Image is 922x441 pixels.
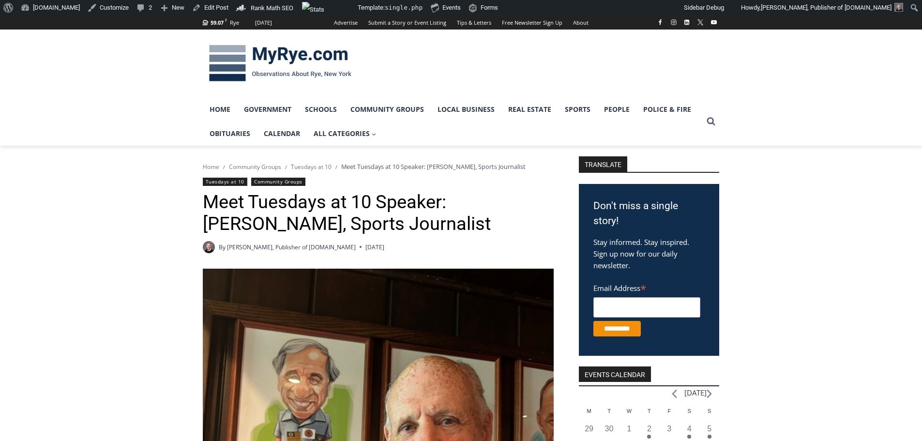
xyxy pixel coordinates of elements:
[225,17,227,23] span: F
[659,407,679,423] div: Friday
[203,97,702,146] nav: Primary Navigation
[647,435,651,439] em: Has events
[291,163,332,171] a: Tuesdays at 10
[307,122,383,146] a: All Categories
[680,407,699,423] div: Saturday
[285,164,287,170] span: /
[237,97,298,122] a: Government
[707,389,712,398] a: Next month
[501,97,558,122] a: Real Estate
[365,243,384,252] time: [DATE]
[203,191,554,235] h1: Meet Tuesdays at 10 Speaker: [PERSON_NAME], Sports Journalist
[593,198,705,229] h3: Don't miss a single story!
[587,408,591,414] span: M
[607,408,611,414] span: T
[667,408,671,414] span: F
[707,425,711,433] time: 5
[597,97,636,122] a: People
[568,15,594,30] a: About
[579,156,627,172] strong: TRANSLATE
[708,16,720,28] a: YouTube
[672,389,677,398] a: Previous month
[329,15,594,30] nav: Secondary Navigation
[497,15,568,30] a: Free Newsletter Sign Up
[211,19,224,26] span: 59.07
[648,408,651,414] span: T
[558,97,597,122] a: Sports
[639,407,659,423] div: Thursday
[647,425,651,433] time: 2
[431,97,501,122] a: Local Business
[667,425,671,433] time: 3
[619,407,639,423] div: Wednesday
[681,16,693,28] a: Linkedin
[684,386,707,399] li: [DATE]
[363,15,452,30] a: Submit a Story or Event Listing
[688,408,691,414] span: S
[627,425,631,433] time: 1
[230,18,239,27] div: Rye
[708,435,711,439] em: Has events
[687,425,692,433] time: 4
[302,2,356,14] img: Views over 48 hours. Click for more Jetpack Stats.
[761,4,892,11] span: [PERSON_NAME], Publisher of [DOMAIN_NAME]
[251,4,293,12] span: Rank Math SEO
[329,15,363,30] a: Advertise
[605,425,614,433] time: 30
[203,162,554,171] nav: Breadcrumbs
[229,163,281,171] a: Community Groups
[335,164,337,170] span: /
[668,16,680,28] a: Instagram
[702,113,720,130] button: View Search Form
[314,128,377,139] span: All Categories
[341,162,526,171] span: Meet Tuesdays at 10 Speaker: [PERSON_NAME], Sports Journalist
[298,97,344,122] a: Schools
[203,38,358,89] img: MyRye.com
[687,435,691,439] em: Has events
[344,97,431,122] a: Community Groups
[203,163,219,171] a: Home
[579,407,599,423] div: Monday
[203,241,215,253] a: Author image
[695,16,706,28] a: X
[452,15,497,30] a: Tips & Letters
[708,408,711,414] span: S
[636,97,698,122] a: Police & Fire
[579,366,651,382] h2: Events Calendar
[203,122,257,146] a: Obituaries
[223,164,225,170] span: /
[654,16,666,28] a: Facebook
[593,278,700,296] label: Email Address
[699,407,719,423] div: Sunday
[251,178,305,186] a: Community Groups
[227,243,356,251] a: [PERSON_NAME], Publisher of [DOMAIN_NAME]
[385,4,423,11] span: single.php
[627,408,632,414] span: W
[593,236,705,271] p: Stay informed. Stay inspired. Sign up now for our daily newsletter.
[219,243,226,252] span: By
[585,425,593,433] time: 29
[255,18,272,27] div: [DATE]
[203,97,237,122] a: Home
[203,178,247,186] a: Tuesdays at 10
[599,407,619,423] div: Tuesday
[257,122,307,146] a: Calendar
